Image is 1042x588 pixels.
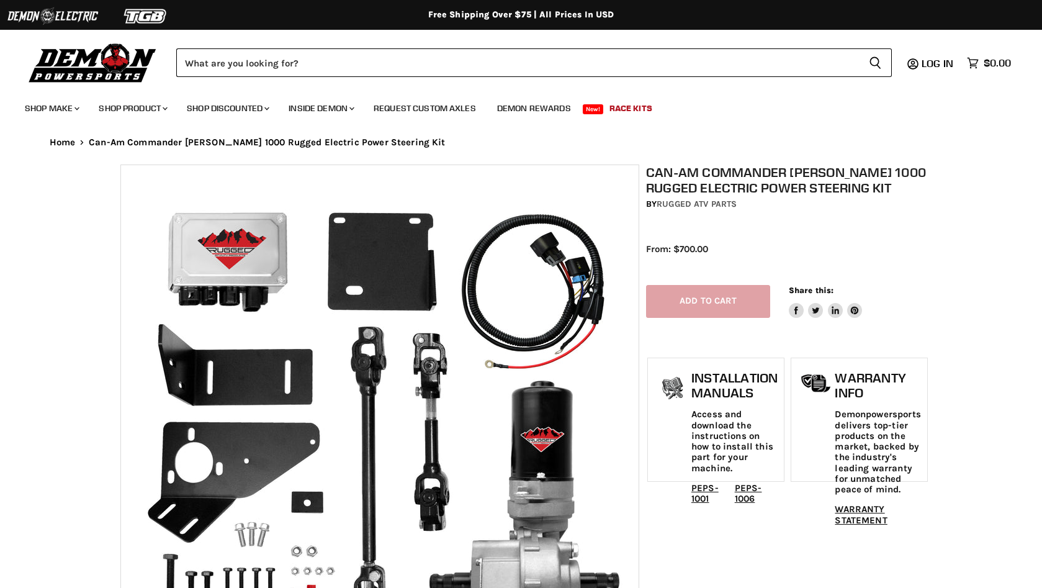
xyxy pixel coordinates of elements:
[691,409,778,474] p: Access and download the instructions on how to install this part for your machine.
[177,96,277,121] a: Shop Discounted
[16,96,87,121] a: Shop Make
[735,482,762,504] a: PEPS-1006
[646,197,929,211] div: by
[583,104,604,114] span: New!
[25,9,1018,20] div: Free Shipping Over $75 | All Prices In USD
[25,137,1018,148] nav: Breadcrumbs
[89,137,446,148] span: Can-Am Commander [PERSON_NAME] 1000 Rugged Electric Power Steering Kit
[364,96,485,121] a: Request Custom Axles
[89,96,175,121] a: Shop Product
[691,482,719,504] a: PEPS-1001
[646,243,708,255] span: From: $700.00
[657,199,737,209] a: Rugged ATV Parts
[176,48,892,77] form: Product
[789,286,833,295] span: Share this:
[646,165,929,196] h1: Can-Am Commander [PERSON_NAME] 1000 Rugged Electric Power Steering Kit
[789,285,863,318] aside: Share this:
[25,40,161,84] img: Demon Powersports
[279,96,362,121] a: Inside Demon
[859,48,892,77] button: Search
[984,57,1011,69] span: $0.00
[600,96,662,121] a: Race Kits
[835,371,920,400] h1: Warranty Info
[488,96,580,121] a: Demon Rewards
[50,137,76,148] a: Home
[916,58,961,69] a: Log in
[835,409,920,495] p: Demonpowersports delivers top-tier products on the market, backed by the industry's leading warra...
[6,4,99,28] img: Demon Electric Logo 2
[691,371,778,400] h1: Installation Manuals
[99,4,192,28] img: TGB Logo 2
[835,504,887,525] a: WARRANTY STATEMENT
[922,57,953,70] span: Log in
[16,91,1008,121] ul: Main menu
[657,374,688,405] img: install_manual-icon.png
[801,374,832,393] img: warranty-icon.png
[176,48,859,77] input: Search
[961,54,1017,72] a: $0.00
